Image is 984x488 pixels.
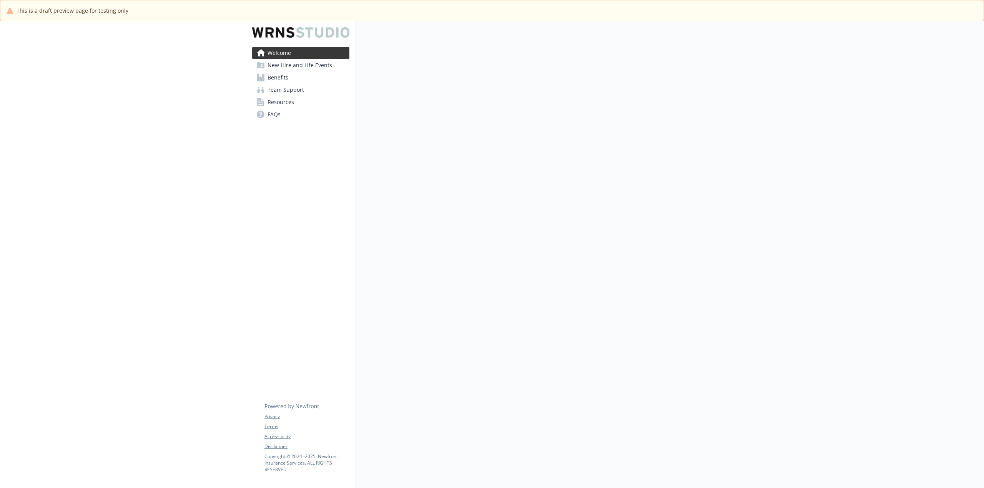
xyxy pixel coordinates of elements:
[268,96,294,108] span: Resources
[252,59,349,71] a: New Hire and Life Events
[268,108,281,121] span: FAQs
[252,96,349,108] a: Resources
[264,423,349,430] a: Terms
[264,443,349,450] a: Disclaimer
[268,59,332,71] span: New Hire and Life Events
[268,47,291,59] span: Welcome
[268,84,304,96] span: Team Support
[264,453,349,473] p: Copyright © 2024 - 2025 , Newfront Insurance Services, ALL RIGHTS RESERVED
[264,413,349,420] a: Privacy
[17,7,128,15] span: This is a draft preview page for testing only
[252,47,349,59] a: Welcome
[252,71,349,84] a: Benefits
[268,71,288,84] span: Benefits
[252,108,349,121] a: FAQs
[264,433,349,440] a: Accessibility
[252,84,349,96] a: Team Support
